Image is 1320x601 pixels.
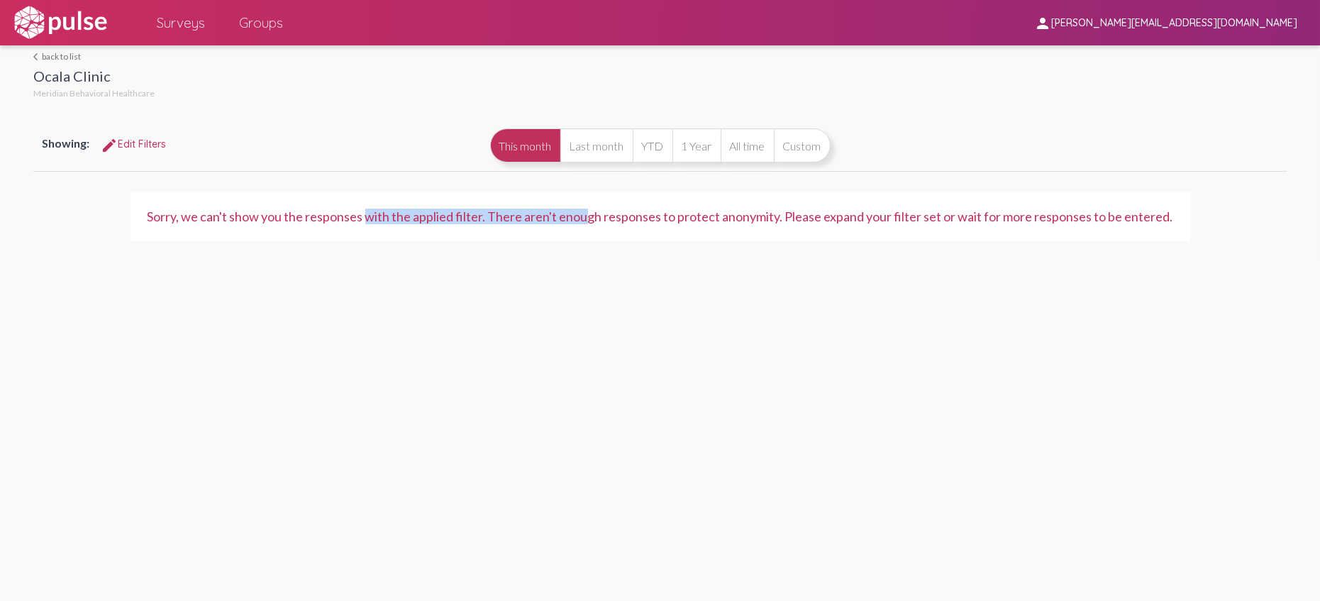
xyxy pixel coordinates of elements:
img: white-logo.svg [11,5,109,40]
span: Surveys [157,10,206,35]
mat-icon: Edit Filters [101,137,118,154]
button: Edit FiltersEdit Filters [89,131,177,157]
span: Groups [240,10,284,35]
span: Showing: [42,136,89,150]
a: Surveys [146,6,217,40]
button: YTD [633,128,672,162]
button: Custom [774,128,831,162]
div: Sorry, we can't show you the responses with the applied filter. There aren't enough responses to ... [148,209,1173,224]
div: Ocala Clinic [33,67,155,88]
span: [PERSON_NAME][EMAIL_ADDRESS][DOMAIN_NAME] [1051,17,1297,30]
button: This month [490,128,560,162]
button: 1 Year [672,128,721,162]
mat-icon: arrow_back_ios [33,53,42,61]
button: Last month [560,128,633,162]
span: Meridian Behavioral Healthcare [33,88,155,99]
button: All time [721,128,774,162]
a: back to list [33,51,155,62]
button: [PERSON_NAME][EMAIL_ADDRESS][DOMAIN_NAME] [1023,9,1309,35]
mat-icon: person [1034,15,1051,32]
a: Groups [228,6,295,40]
span: Edit Filters [101,138,166,150]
